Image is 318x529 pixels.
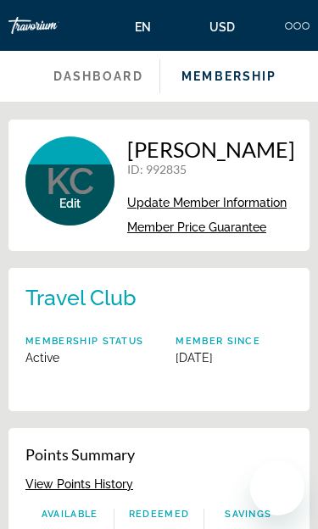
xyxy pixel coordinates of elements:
[176,351,260,365] p: [DATE]
[213,509,284,520] p: Savings
[127,136,295,162] h1: [PERSON_NAME]
[127,196,287,209] span: Update Member Information
[25,336,143,347] p: Membership Status
[25,445,276,464] p: Points Summary
[34,509,105,520] p: Available
[25,476,276,492] button: View Points History
[209,20,235,34] span: USD
[127,196,295,209] a: Update Member Information
[25,351,143,365] p: Active
[59,197,81,210] span: Edit
[176,336,260,347] p: Member Since
[127,162,295,176] p: : 992835
[53,70,143,83] span: Dashboard
[46,159,94,203] span: KC
[123,509,194,520] p: Redeemed
[201,14,259,39] button: Change currency
[59,196,81,211] button: Edit
[127,220,266,234] span: Member Price Guarantee
[127,162,140,176] span: ID
[25,285,137,310] p: Travel Club
[126,14,176,39] button: Change language
[135,20,151,34] span: en
[250,461,304,515] iframe: Button to launch messaging window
